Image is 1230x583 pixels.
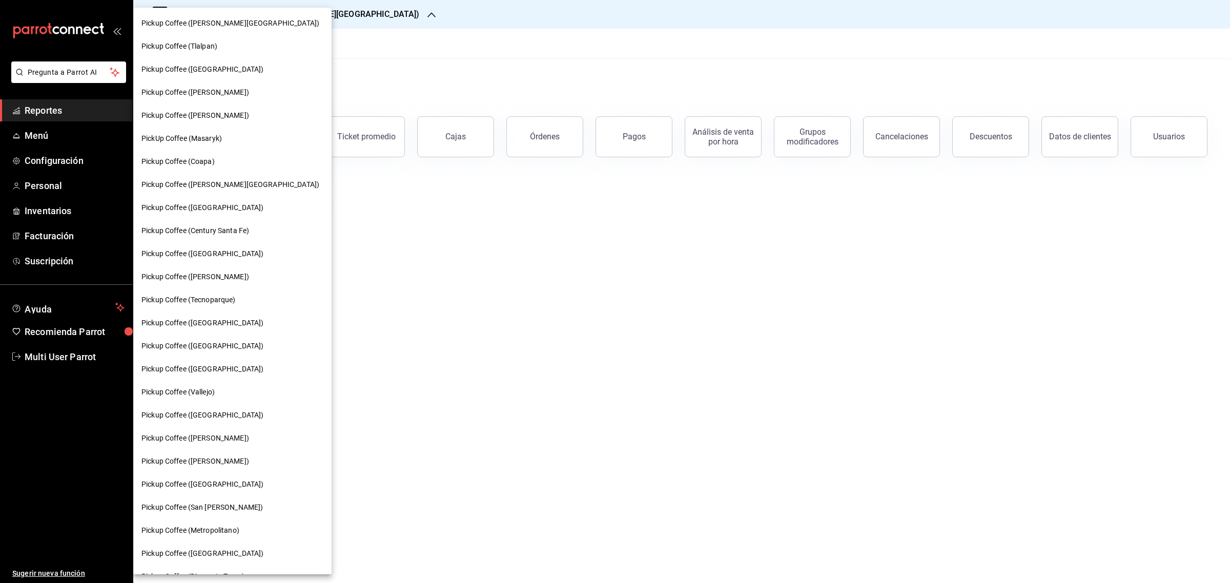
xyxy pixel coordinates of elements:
span: Pickup Coffee ([PERSON_NAME]) [141,433,249,444]
span: Pickup Coffee (Coapa) [141,156,215,167]
div: Pickup Coffee ([PERSON_NAME][GEOGRAPHIC_DATA]) [133,12,332,35]
div: Pickup Coffee ([GEOGRAPHIC_DATA]) [133,58,332,81]
div: Pickup Coffee ([PERSON_NAME]) [133,427,332,450]
span: Pickup Coffee (San [PERSON_NAME]) [141,502,263,513]
div: Pickup Coffee ([PERSON_NAME]) [133,265,332,288]
div: Pickup Coffee ([GEOGRAPHIC_DATA]) [133,473,332,496]
div: Pickup Coffee (San [PERSON_NAME]) [133,496,332,519]
div: Pickup Coffee ([GEOGRAPHIC_DATA]) [133,242,332,265]
div: Pickup Coffee ([PERSON_NAME]) [133,104,332,127]
span: Pickup Coffee (Century Santa Fe) [141,225,249,236]
div: Pickup Coffee (Tecnoparque) [133,288,332,311]
div: Pickup Coffee (Metropolitano) [133,519,332,542]
span: Pickup Coffee ([PERSON_NAME][GEOGRAPHIC_DATA]) [141,179,319,190]
div: Pickup Coffee ([GEOGRAPHIC_DATA]) [133,335,332,358]
span: Pickup Coffee (Diamante Toreo) [141,571,244,582]
span: Pickup Coffee (Vallejo) [141,387,215,398]
div: Pickup Coffee ([PERSON_NAME][GEOGRAPHIC_DATA]) [133,173,332,196]
div: PickUp Coffee (Masaryk) [133,127,332,150]
div: Pickup Coffee ([GEOGRAPHIC_DATA]) [133,358,332,381]
span: Pickup Coffee ([GEOGRAPHIC_DATA]) [141,64,263,75]
span: Pickup Coffee ([GEOGRAPHIC_DATA]) [141,364,263,374]
span: Pickup Coffee ([GEOGRAPHIC_DATA]) [141,341,263,351]
span: Pickup Coffee ([PERSON_NAME][GEOGRAPHIC_DATA]) [141,18,319,29]
div: Pickup Coffee ([PERSON_NAME]) [133,81,332,104]
div: Pickup Coffee ([GEOGRAPHIC_DATA]) [133,542,332,565]
span: Pickup Coffee ([PERSON_NAME]) [141,110,249,121]
div: Pickup Coffee (Coapa) [133,150,332,173]
span: Pickup Coffee ([GEOGRAPHIC_DATA]) [141,410,263,421]
span: Pickup Coffee ([PERSON_NAME]) [141,87,249,98]
div: Pickup Coffee (Century Santa Fe) [133,219,332,242]
div: Pickup Coffee ([GEOGRAPHIC_DATA]) [133,311,332,335]
span: Pickup Coffee (Tlalpan) [141,41,217,52]
div: Pickup Coffee (Vallejo) [133,381,332,404]
span: Pickup Coffee ([GEOGRAPHIC_DATA]) [141,202,263,213]
div: Pickup Coffee ([GEOGRAPHIC_DATA]) [133,404,332,427]
span: Pickup Coffee (Metropolitano) [141,525,239,536]
span: Pickup Coffee (Tecnoparque) [141,295,236,305]
div: Pickup Coffee (Tlalpan) [133,35,332,58]
span: Pickup Coffee ([GEOGRAPHIC_DATA]) [141,248,263,259]
span: Pickup Coffee ([PERSON_NAME]) [141,456,249,467]
span: PickUp Coffee (Masaryk) [141,133,222,144]
span: Pickup Coffee ([GEOGRAPHIC_DATA]) [141,548,263,559]
span: Pickup Coffee ([GEOGRAPHIC_DATA]) [141,318,263,328]
div: Pickup Coffee ([PERSON_NAME]) [133,450,332,473]
span: Pickup Coffee ([PERSON_NAME]) [141,272,249,282]
span: Pickup Coffee ([GEOGRAPHIC_DATA]) [141,479,263,490]
div: Pickup Coffee ([GEOGRAPHIC_DATA]) [133,196,332,219]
